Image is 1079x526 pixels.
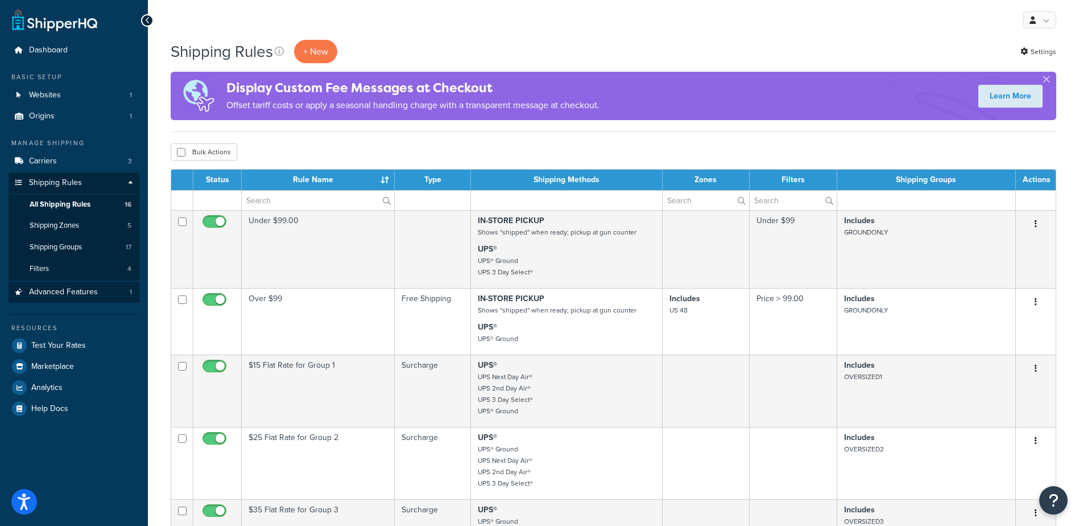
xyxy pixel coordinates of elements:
small: OVERSIZED1 [844,372,882,382]
input: Search [750,191,837,210]
a: Dashboard [9,40,139,61]
strong: UPS® [478,432,497,443]
span: Shipping Groups [30,243,82,252]
span: Filters [30,264,49,274]
h4: Display Custom Fee Messages at Checkout [226,79,600,97]
span: Shipping Zones [30,221,79,231]
li: Websites [9,85,139,106]
span: All Shipping Rules [30,200,90,209]
strong: UPS® [478,243,497,255]
span: 3 [128,157,132,166]
span: 17 [126,243,131,252]
div: Resources [9,323,139,333]
strong: UPS® [478,321,497,333]
a: Shipping Zones 5 [9,215,139,236]
td: Surcharge [395,355,471,427]
a: Filters 4 [9,258,139,280]
td: Price > 99.00 [750,288,837,355]
button: Open Resource Center [1039,486,1068,515]
a: Origins 1 [9,106,139,127]
span: Shipping Rules [29,178,82,188]
th: Filters [750,170,837,190]
small: US 48 [669,305,688,315]
li: Advanced Features [9,282,139,303]
span: 1 [130,91,132,100]
td: $25 Flat Rate for Group 2 [242,427,395,499]
p: + New [294,40,337,63]
p: Offset tariff costs or apply a seasonal handling charge with a transparent message at checkout. [226,97,600,113]
th: Actions [1016,170,1056,190]
span: Dashboard [29,46,68,55]
strong: Includes [844,504,875,516]
input: Search [663,191,749,210]
a: Shipping Rules [9,172,139,194]
th: Zones [663,170,750,190]
strong: Includes [844,359,875,371]
a: Settings [1020,44,1056,60]
li: Shipping Groups [9,237,139,258]
strong: IN-STORE PICKUP [478,215,544,227]
small: GROUNDONLY [844,227,888,237]
a: Carriers 3 [9,151,139,172]
small: GROUNDONLY [844,305,888,315]
td: Free Shipping [395,288,471,355]
th: Type [395,170,471,190]
small: UPS® Ground [478,334,518,344]
img: duties-banner-06bc72dcb5fe05cb3f9472aba00be2ae8eb53ab6f0d8bb03d382ba314ac3c341.png [171,72,226,120]
td: Over $99 [242,288,395,355]
small: Shows "shipped" when ready; pickup at gun counter [478,305,636,315]
td: Under $99 [750,210,837,288]
h1: Shipping Rules [171,40,273,63]
a: Shipping Groups 17 [9,237,139,258]
a: Learn More [978,85,1043,108]
span: Advanced Features [29,287,98,297]
strong: IN-STORE PICKUP [478,293,544,305]
td: Under $99.00 [242,210,395,288]
span: Origins [29,112,55,121]
a: Test Your Rates [9,335,139,356]
span: 4 [127,264,131,274]
strong: Includes [669,293,700,305]
input: Search [242,191,394,210]
li: Filters [9,258,139,280]
li: Shipping Rules [9,172,139,281]
button: Bulk Actions [171,143,237,161]
strong: Includes [844,293,875,305]
td: Surcharge [395,427,471,499]
div: Basic Setup [9,72,139,82]
td: $15 Flat Rate for Group 1 [242,355,395,427]
th: Shipping Methods [471,170,663,190]
li: All Shipping Rules [9,194,139,215]
strong: Includes [844,215,875,227]
a: Marketplace [9,356,139,377]
span: Help Docs [31,404,68,414]
span: Analytics [31,383,63,393]
small: UPS Next Day Air® UPS 2nd Day Air® UPS 3 Day Select® UPS® Ground [478,372,533,416]
th: Rule Name : activate to sort column ascending [242,170,395,190]
span: Websites [29,91,61,100]
a: Analytics [9,377,139,398]
a: All Shipping Rules 16 [9,194,139,215]
li: Help Docs [9,398,139,419]
th: Status [193,170,242,190]
small: UPS® Ground UPS 3 Day Select® [478,256,533,277]
li: Origins [9,106,139,127]
strong: UPS® [478,359,497,371]
span: 1 [130,287,132,297]
span: Test Your Rates [31,341,86,351]
small: OVERSIZED2 [844,444,884,454]
a: Websites 1 [9,85,139,106]
th: Shipping Groups [837,170,1016,190]
strong: Includes [844,432,875,443]
small: Shows "shipped" when ready; pickup at gun counter [478,227,636,237]
span: 5 [127,221,131,231]
span: 16 [125,200,131,209]
div: Manage Shipping [9,138,139,148]
small: UPS® Ground UPS Next Day Air® UPS 2nd Day Air® UPS 3 Day Select® [478,444,533,488]
a: Advanced Features 1 [9,282,139,303]
span: 1 [130,112,132,121]
a: ShipperHQ Home [12,9,97,31]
